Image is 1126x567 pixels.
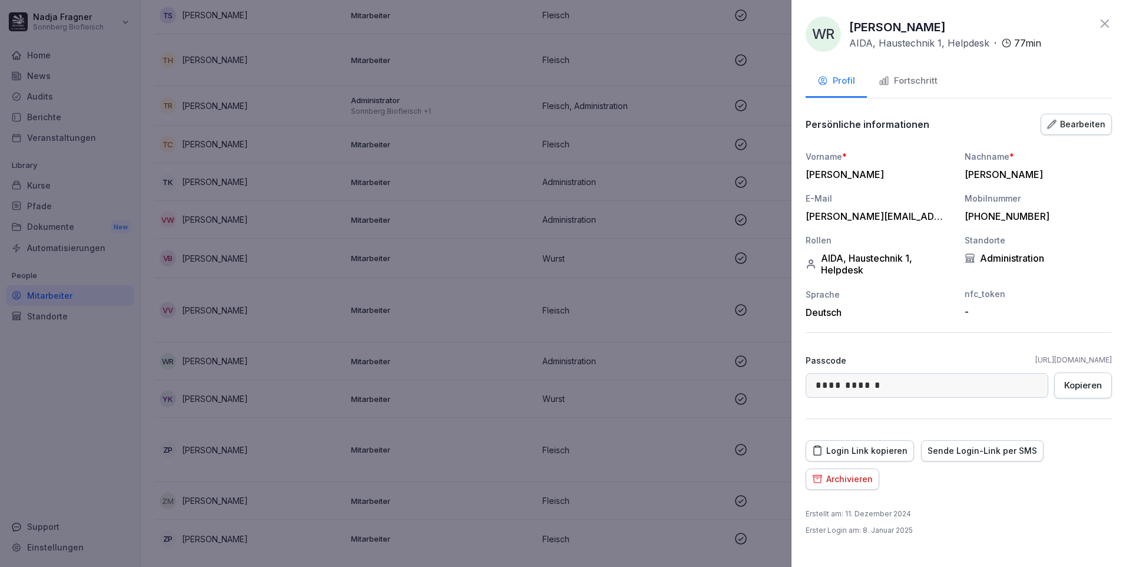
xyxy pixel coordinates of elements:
[806,509,911,519] p: Erstellt am : 11. Dezember 2024
[921,440,1044,461] button: Sende Login-Link per SMS
[806,469,879,490] button: Archivieren
[817,74,855,88] div: Profil
[806,252,953,276] div: AIDA, Haustechnik 1, Helpdesk
[879,74,938,88] div: Fortschritt
[806,192,953,205] div: E-Mail
[965,169,1106,180] div: [PERSON_NAME]
[812,444,908,457] div: Login Link kopieren
[1047,118,1105,131] div: Bearbeiten
[806,354,846,367] p: Passcode
[806,210,947,222] div: [PERSON_NAME][EMAIL_ADDRESS][DOMAIN_NAME]
[965,234,1112,246] div: Standorte
[867,66,949,98] button: Fortschritt
[965,306,1106,318] div: -
[849,36,1041,50] div: ·
[1041,114,1112,135] button: Bearbeiten
[965,288,1112,300] div: nfc_token
[965,150,1112,163] div: Nachname
[965,192,1112,205] div: Mobilnummer
[806,306,953,318] div: Deutsch
[806,440,914,461] button: Login Link kopieren
[1064,379,1102,392] div: Kopieren
[806,169,947,180] div: [PERSON_NAME]
[806,525,913,536] p: Erster Login am : 8. Januar 2025
[806,150,953,163] div: Vorname
[849,18,946,36] p: [PERSON_NAME]
[806,66,867,98] button: Profil
[965,210,1106,222] div: [PHONE_NUMBER]
[806,17,841,52] div: WR
[1014,36,1041,50] p: 77 min
[812,473,873,486] div: Archivieren
[965,252,1112,264] div: Administration
[928,444,1037,457] div: Sende Login-Link per SMS
[806,288,953,301] div: Sprache
[806,118,929,130] p: Persönliche informationen
[1054,372,1112,398] button: Kopieren
[1035,355,1112,365] a: [URL][DOMAIN_NAME]
[806,234,953,246] div: Rollen
[849,36,989,50] p: AIDA, Haustechnik 1, Helpdesk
